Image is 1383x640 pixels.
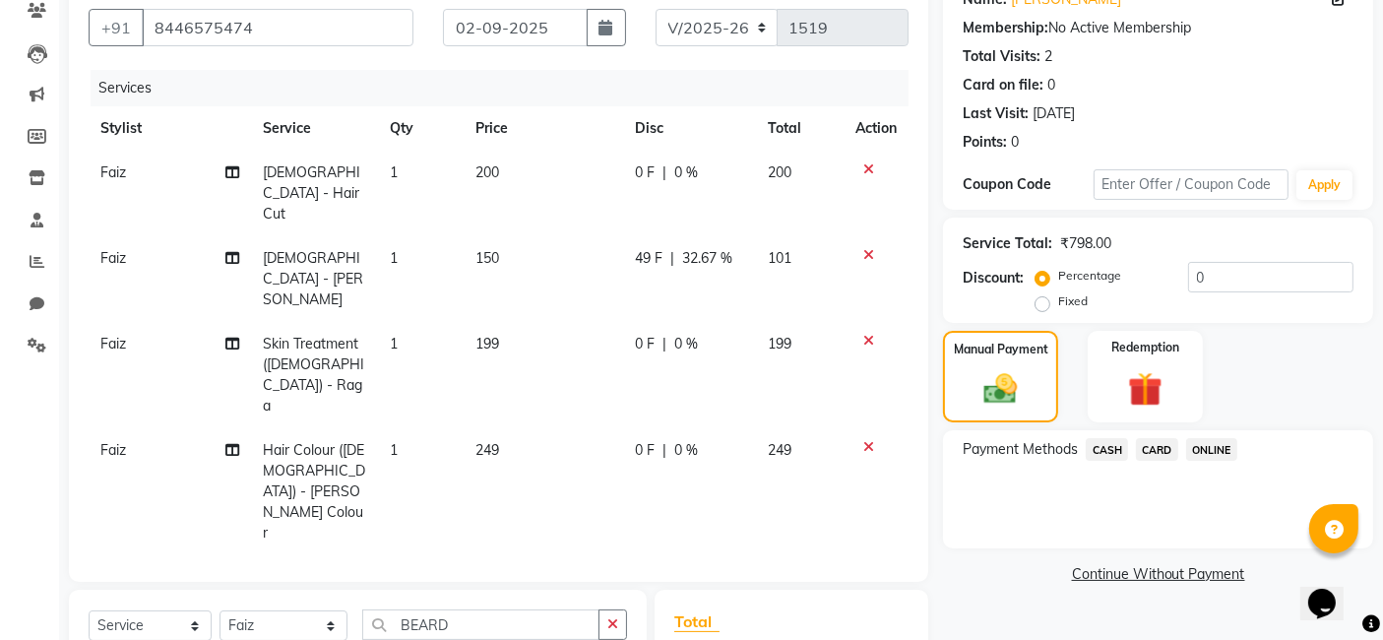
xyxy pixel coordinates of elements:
[475,249,499,267] span: 150
[623,106,756,151] th: Disc
[670,248,674,269] span: |
[974,370,1027,409] img: _cash.svg
[100,441,126,459] span: Faiz
[89,106,251,151] th: Stylist
[963,46,1040,67] div: Total Visits:
[378,106,463,151] th: Qty
[662,440,666,461] span: |
[100,335,126,352] span: Faiz
[390,441,398,459] span: 1
[91,70,923,106] div: Services
[954,341,1048,358] label: Manual Payment
[475,335,499,352] span: 199
[963,75,1043,96] div: Card on file:
[464,106,623,151] th: Price
[100,249,126,267] span: Faiz
[1094,169,1289,200] input: Enter Offer / Coupon Code
[947,564,1369,585] a: Continue Without Payment
[768,441,791,459] span: 249
[674,440,698,461] span: 0 %
[263,163,360,223] span: [DEMOGRAPHIC_DATA] - Hair Cut
[1058,267,1121,285] label: Percentage
[1086,438,1128,461] span: CASH
[963,132,1007,153] div: Points:
[1117,368,1173,412] img: _gift.svg
[844,106,909,151] th: Action
[756,106,844,151] th: Total
[635,334,655,354] span: 0 F
[635,440,655,461] span: 0 F
[1186,438,1237,461] span: ONLINE
[390,335,398,352] span: 1
[263,441,365,542] span: Hair Colour ([DEMOGRAPHIC_DATA]) - [PERSON_NAME] Colour
[475,163,499,181] span: 200
[768,335,791,352] span: 199
[100,163,126,181] span: Faiz
[362,609,599,640] input: Search or Scan
[963,18,1353,38] div: No Active Membership
[1058,292,1088,310] label: Fixed
[390,163,398,181] span: 1
[963,268,1024,288] div: Discount:
[475,441,499,459] span: 249
[1047,75,1055,96] div: 0
[263,249,363,308] span: [DEMOGRAPHIC_DATA] - [PERSON_NAME]
[963,18,1048,38] div: Membership:
[263,335,364,415] span: Skin Treatment ([DEMOGRAPHIC_DATA]) - Raga
[963,233,1052,254] div: Service Total:
[1111,339,1179,356] label: Redemption
[1300,561,1363,620] iframe: chat widget
[674,334,698,354] span: 0 %
[1011,132,1019,153] div: 0
[1136,438,1178,461] span: CARD
[768,249,791,267] span: 101
[1060,233,1111,254] div: ₹798.00
[682,248,732,269] span: 32.67 %
[635,248,662,269] span: 49 F
[635,162,655,183] span: 0 F
[963,103,1029,124] div: Last Visit:
[89,9,144,46] button: +91
[674,611,720,632] span: Total
[251,106,379,151] th: Service
[662,334,666,354] span: |
[963,174,1093,195] div: Coupon Code
[963,439,1078,460] span: Payment Methods
[662,162,666,183] span: |
[1296,170,1352,200] button: Apply
[1044,46,1052,67] div: 2
[674,162,698,183] span: 0 %
[768,163,791,181] span: 200
[142,9,413,46] input: Search by Name/Mobile/Email/Code
[1033,103,1075,124] div: [DATE]
[390,249,398,267] span: 1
